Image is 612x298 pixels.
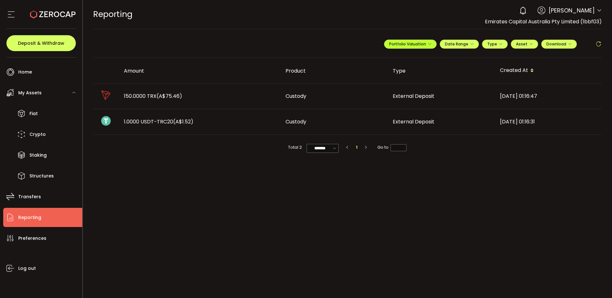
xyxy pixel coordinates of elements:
span: Go to [377,144,407,151]
span: (A$75.46) [157,92,182,100]
img: usdt_portfolio.svg [101,116,111,126]
button: Portfolio Valuation [384,40,437,49]
span: External Deposit [393,92,434,100]
div: [DATE] 01:16:47 [495,92,602,100]
span: Emirates Capital Australia Pty Limited (1bbf03) [485,18,602,25]
span: Download [546,41,572,47]
div: Amount [119,67,280,74]
span: Asset [516,41,527,47]
span: (A$1.52) [173,118,193,125]
span: External Deposit [393,118,434,125]
span: Reporting [18,213,41,222]
span: Log out [18,264,36,273]
button: Deposit & Withdraw [6,35,76,51]
button: Asset [511,40,538,49]
button: Type [482,40,508,49]
span: [PERSON_NAME] [549,6,595,15]
span: Preferences [18,234,46,243]
span: Structures [29,171,54,181]
span: Type [487,41,503,47]
div: Type [388,67,495,74]
span: Reporting [93,9,133,20]
li: 1 [353,144,360,151]
span: 1.0000 USDT-TRC20 [124,118,193,125]
span: Deposit & Withdraw [18,41,64,45]
span: Fiat [29,109,38,118]
button: Download [541,40,577,49]
span: Staking [29,151,47,160]
div: Created At [495,65,602,76]
span: Custody [286,118,306,125]
span: Home [18,67,32,77]
span: Custody [286,92,306,100]
span: Date Range [445,41,474,47]
span: Transfers [18,192,41,201]
span: 150.0000 TRX [124,92,182,100]
div: Product [280,67,388,74]
span: Crypto [29,130,46,139]
button: Date Range [440,40,479,49]
span: My Assets [18,88,42,98]
span: Total 2 [288,144,302,151]
div: [DATE] 01:16:31 [495,118,602,125]
img: trx_portfolio.png [101,90,111,100]
iframe: Chat Widget [580,267,612,298]
span: Portfolio Valuation [389,41,431,47]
